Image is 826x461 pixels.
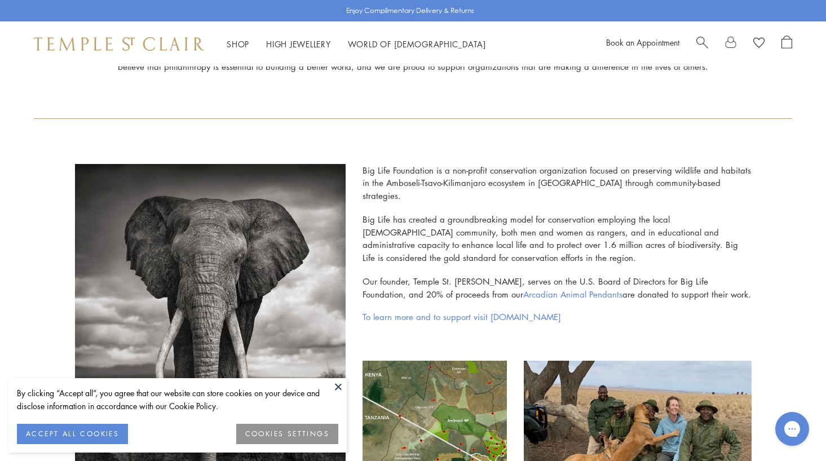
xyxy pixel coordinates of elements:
p: Enjoy Complimentary Delivery & Returns [346,5,474,16]
a: Arcadian Animal Pendants [523,289,622,300]
p: We are committed to protecting fragile wildlife and wildlands in [GEOGRAPHIC_DATA] while also sup... [117,48,709,118]
p: Big Life Foundation is a non-profit conservation organization focused on preserving wildlife and ... [363,164,752,214]
a: Open Shopping Bag [781,36,792,52]
button: COOKIES SETTINGS [236,424,338,444]
div: By clicking “Accept all”, you agree that our website can store cookies on your device and disclos... [17,387,338,413]
a: ShopShop [227,38,249,50]
nav: Main navigation [227,37,486,51]
p: Our founder, Temple St. [PERSON_NAME], serves on the U.S. Board of Directors for Big Life Foundat... [363,275,752,312]
a: Book an Appointment [606,37,679,48]
img: Temple St. Clair [34,37,204,51]
a: To learn more and to support visit [DOMAIN_NAME] [363,312,752,322]
iframe: Gorgias live chat messenger [770,408,815,450]
a: High JewelleryHigh Jewellery [266,38,331,50]
a: World of [DEMOGRAPHIC_DATA]World of [DEMOGRAPHIC_DATA] [348,38,486,50]
button: ACCEPT ALL COOKIES [17,424,128,444]
a: Search [696,36,708,52]
p: Big Life has created a groundbreaking model for conservation employing the local [DEMOGRAPHIC_DAT... [363,213,752,275]
a: View Wishlist [753,36,765,52]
